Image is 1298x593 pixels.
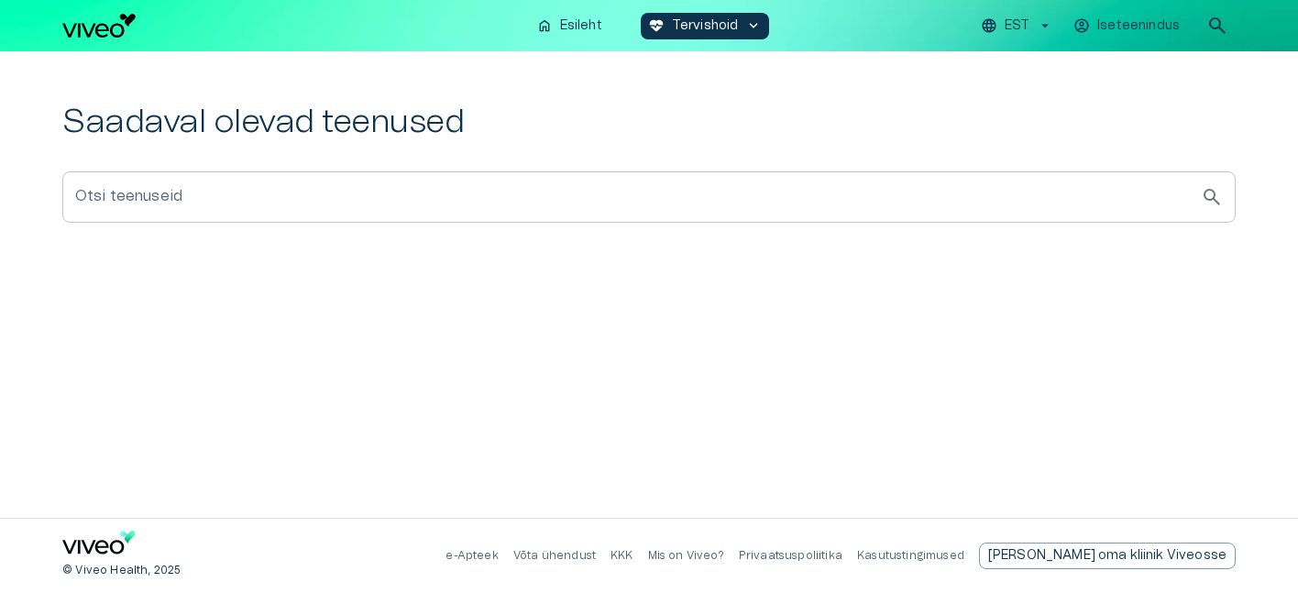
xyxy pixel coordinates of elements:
a: Navigate to home page [62,531,136,561]
button: EST [978,13,1056,39]
p: Mis on Viveo? [648,548,724,564]
a: Send email to partnership request to viveo [979,543,1236,569]
span: search [1206,15,1228,37]
button: homeEsileht [529,13,611,39]
span: home [536,17,553,34]
iframe: Help widget launcher [1155,510,1298,561]
a: Privaatsuspoliitika [739,550,842,561]
div: [PERSON_NAME] oma kliinik Viveosse [979,543,1236,569]
a: e-Apteek [445,550,498,561]
a: Kasutustingimused [857,550,964,561]
p: Iseteenindus [1097,16,1180,36]
img: Viveo logo [62,14,136,38]
button: ecg_heartTervishoidkeyboard_arrow_down [641,13,770,39]
p: EST [1005,16,1029,36]
span: search [1201,186,1223,208]
p: Tervishoid [672,16,739,36]
a: Navigate to homepage [62,14,522,38]
p: [PERSON_NAME] oma kliinik Viveosse [988,546,1226,566]
p: © Viveo Health, 2025 [62,563,181,578]
button: open search modal [1199,7,1236,44]
span: keyboard_arrow_down [745,17,762,34]
p: Esileht [560,16,602,36]
p: Võta ühendust [513,548,596,564]
a: KKK [610,550,633,561]
button: Iseteenindus [1071,13,1184,39]
h2: Saadaval olevad teenused [62,103,1236,142]
span: ecg_heart [648,17,665,34]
